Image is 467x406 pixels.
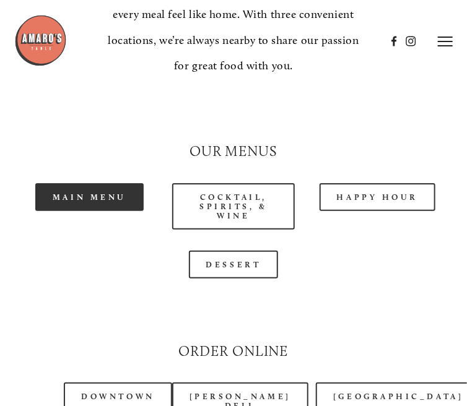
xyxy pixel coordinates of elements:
[320,183,436,211] a: Happy Hour
[28,142,439,162] h2: Our Menus
[35,183,144,211] a: Main Menu
[14,14,67,67] img: Amaro's Table
[189,251,279,279] a: Dessert
[172,183,295,230] a: Cocktail, Spirits, & Wine
[28,342,439,361] h2: Order Online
